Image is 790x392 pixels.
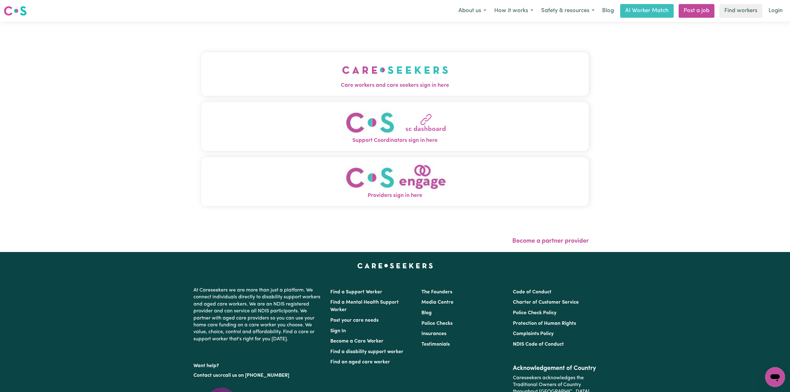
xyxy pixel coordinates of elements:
a: Careseekers logo [4,4,27,18]
p: or [193,370,323,381]
a: NDIS Code of Conduct [513,342,564,347]
span: Providers sign in here [201,192,589,200]
button: Support Coordinators sign in here [201,102,589,151]
span: Support Coordinators sign in here [201,137,589,145]
a: Become a Care Worker [330,339,383,344]
a: The Founders [421,290,452,295]
a: Protection of Human Rights [513,321,576,326]
a: Complaints Policy [513,331,554,336]
a: Post your care needs [330,318,379,323]
a: Login [765,4,786,18]
a: Sign In [330,329,346,334]
a: Police Check Policy [513,310,556,315]
a: Find workers [719,4,762,18]
a: Post a job [679,4,714,18]
button: Providers sign in here [201,157,589,206]
img: Careseekers logo [4,5,27,16]
button: How it works [490,4,537,17]
a: Find an aged care worker [330,360,390,365]
p: At Careseekers we are more than just a platform. We connect individuals directly to disability su... [193,284,323,345]
a: Find a disability support worker [330,349,403,354]
h2: Acknowledgement of Country [513,365,597,372]
a: Charter of Customer Service [513,300,579,305]
a: AI Worker Match [620,4,674,18]
a: Contact us [193,373,218,378]
a: Media Centre [421,300,453,305]
span: Care workers and care seekers sign in here [201,82,589,90]
a: call us on [PHONE_NUMBER] [223,373,289,378]
a: Police Checks [421,321,453,326]
a: Careseekers home page [357,263,433,268]
iframe: Button to launch messaging window [765,367,785,387]
a: Blog [421,310,432,315]
a: Insurances [421,331,446,336]
button: Care workers and care seekers sign in here [201,52,589,96]
a: Testimonials [421,342,450,347]
a: Find a Mental Health Support Worker [330,300,399,312]
a: Find a Support Worker [330,290,382,295]
button: About us [454,4,490,17]
p: Want help? [193,360,323,369]
a: Blog [598,4,618,18]
button: Safety & resources [537,4,598,17]
a: Become a partner provider [512,238,589,244]
a: Code of Conduct [513,290,551,295]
